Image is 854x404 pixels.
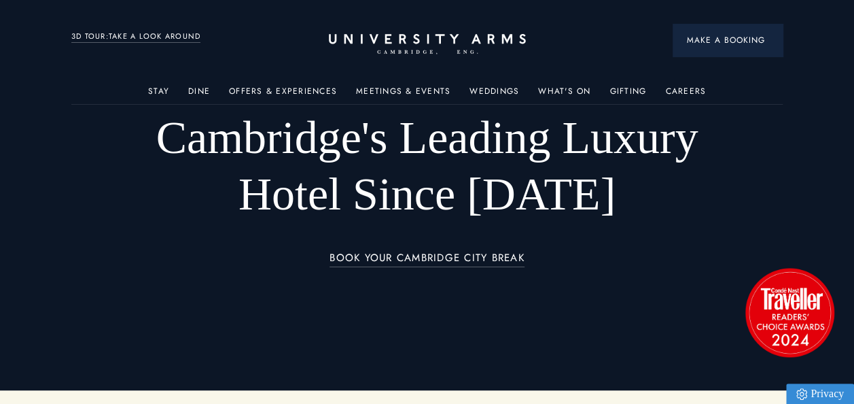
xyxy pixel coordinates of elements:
img: Privacy [796,388,807,400]
span: Make a Booking [686,34,769,46]
a: Privacy [786,384,854,404]
button: Make a BookingArrow icon [673,24,783,56]
a: What's On [538,86,590,104]
a: Stay [148,86,169,104]
a: 3D TOUR:TAKE A LOOK AROUND [71,31,201,43]
a: Home [329,34,526,55]
a: Offers & Experiences [229,86,337,104]
h1: Cambridge's Leading Luxury Hotel Since [DATE] [143,110,712,222]
img: Arrow icon [764,38,769,43]
a: Gifting [610,86,647,104]
a: BOOK YOUR CAMBRIDGE CITY BREAK [330,252,524,268]
a: Careers [665,86,706,104]
a: Weddings [469,86,519,104]
img: image-2524eff8f0c5d55edbf694693304c4387916dea5-1501x1501-png [739,261,840,363]
a: Meetings & Events [356,86,450,104]
a: Dine [188,86,210,104]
